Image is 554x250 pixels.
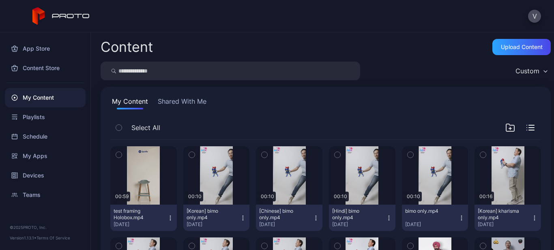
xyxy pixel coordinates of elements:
[114,221,167,228] div: [DATE]
[511,62,551,80] button: Custom
[501,44,543,50] div: Upload Content
[528,10,541,23] button: V
[332,208,377,221] div: [Hindi] bimo only.mp4
[478,221,531,228] div: [DATE]
[5,58,86,78] a: Content Store
[5,185,86,205] a: Teams
[475,205,541,231] button: [Korean] kharisma only.mp4[DATE]
[101,40,153,54] div: Content
[492,39,551,55] button: Upload Content
[10,235,37,240] span: Version 1.13.1 •
[332,221,386,228] div: [DATE]
[37,235,70,240] a: Terms Of Service
[5,107,86,127] a: Playlists
[478,208,522,221] div: [Korean] kharisma only.mp4
[259,221,313,228] div: [DATE]
[405,221,459,228] div: [DATE]
[5,39,86,58] a: App Store
[329,205,395,231] button: [Hindi] bimo only.mp4[DATE]
[110,96,150,109] button: My Content
[259,208,304,221] div: [Chinese] bimo only.mp4
[10,224,81,231] div: © 2025 PROTO, Inc.
[114,208,158,221] div: test framing Holobox.mp4
[402,205,468,231] button: bimo only.mp4[DATE]
[183,205,250,231] button: [Korean] bimo only.mp4[DATE]
[5,166,86,185] a: Devices
[405,208,450,214] div: bimo only.mp4
[515,67,539,75] div: Custom
[187,221,240,228] div: [DATE]
[131,123,160,132] span: Select All
[5,88,86,107] a: My Content
[256,205,322,231] button: [Chinese] bimo only.mp4[DATE]
[156,96,208,109] button: Shared With Me
[5,127,86,146] a: Schedule
[110,205,177,231] button: test framing Holobox.mp4[DATE]
[187,208,231,221] div: [Korean] bimo only.mp4
[5,146,86,166] a: My Apps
